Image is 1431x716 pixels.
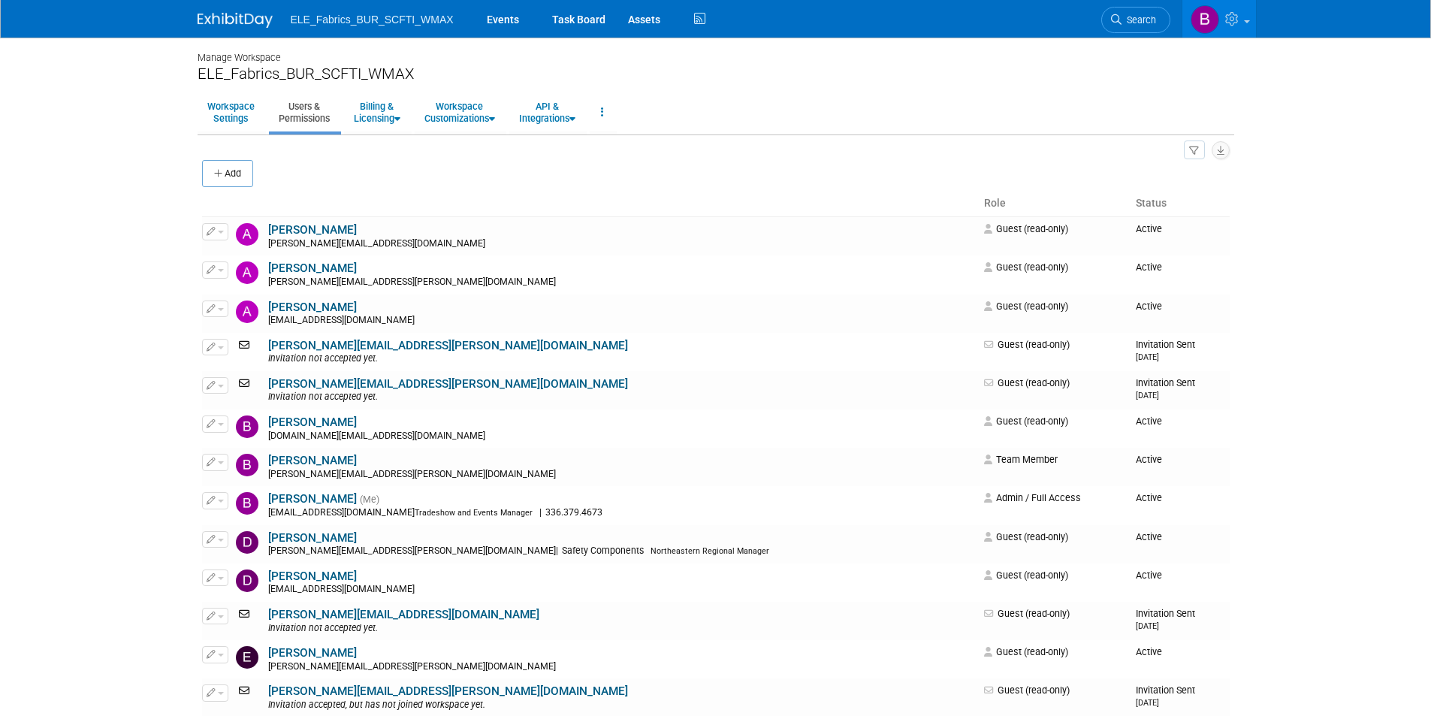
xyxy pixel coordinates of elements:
[651,546,769,556] span: Northeastern Regional Manager
[539,507,542,518] span: |
[268,569,357,583] a: [PERSON_NAME]
[268,661,975,673] div: [PERSON_NAME][EMAIL_ADDRESS][PERSON_NAME][DOMAIN_NAME]
[415,508,533,518] span: Tradeshow and Events Manager
[268,584,975,596] div: [EMAIL_ADDRESS][DOMAIN_NAME]
[236,646,258,669] img: Eric Coble
[1136,698,1159,708] small: [DATE]
[268,391,975,403] div: Invitation not accepted yet.
[1136,391,1159,400] small: [DATE]
[236,415,258,438] img: Bill Black
[1130,191,1229,216] th: Status
[198,13,273,28] img: ExhibitDay
[1136,531,1162,542] span: Active
[268,623,975,635] div: Invitation not accepted yet.
[360,494,379,505] span: (Me)
[268,454,357,467] a: [PERSON_NAME]
[1136,454,1162,465] span: Active
[268,238,975,250] div: [PERSON_NAME][EMAIL_ADDRESS][DOMAIN_NAME]
[198,65,1234,83] div: ELE_Fabrics_BUR_SCFTI_WMAX
[291,14,454,26] span: ELE_Fabrics_BUR_SCFTI_WMAX
[984,646,1068,657] span: Guest (read-only)
[268,339,628,352] a: [PERSON_NAME][EMAIL_ADDRESS][PERSON_NAME][DOMAIN_NAME]
[1136,261,1162,273] span: Active
[984,261,1068,273] span: Guest (read-only)
[1136,684,1195,708] span: Invitation Sent
[268,301,357,314] a: [PERSON_NAME]
[236,531,258,554] img: Danny Doyle
[268,377,628,391] a: [PERSON_NAME][EMAIL_ADDRESS][PERSON_NAME][DOMAIN_NAME]
[984,608,1070,619] span: Guest (read-only)
[1136,223,1162,234] span: Active
[984,415,1068,427] span: Guest (read-only)
[415,94,505,131] a: WorkspaceCustomizations
[542,507,607,518] span: 336.379.4673
[268,315,975,327] div: [EMAIL_ADDRESS][DOMAIN_NAME]
[509,94,585,131] a: API &Integrations
[268,261,357,275] a: [PERSON_NAME]
[268,699,975,711] div: Invitation accepted, but has not joined workspace yet.
[984,454,1058,465] span: Team Member
[202,160,253,187] button: Add
[984,531,1068,542] span: Guest (read-only)
[268,431,975,443] div: [DOMAIN_NAME][EMAIL_ADDRESS][DOMAIN_NAME]
[978,191,1130,216] th: Role
[1136,646,1162,657] span: Active
[268,223,357,237] a: [PERSON_NAME]
[1136,608,1195,631] span: Invitation Sent
[1122,14,1156,26] span: Search
[236,261,258,284] img: Andrew Hicks
[556,545,558,556] span: |
[268,646,357,660] a: [PERSON_NAME]
[1136,415,1162,427] span: Active
[984,569,1068,581] span: Guest (read-only)
[236,492,258,515] img: Brystol Cheek
[1136,352,1159,362] small: [DATE]
[236,454,258,476] img: Bryan Bolden
[268,492,357,506] a: [PERSON_NAME]
[1191,5,1219,34] img: Brystol Cheek
[1136,339,1195,362] span: Invitation Sent
[1136,377,1195,400] span: Invitation Sent
[198,38,1234,65] div: Manage Workspace
[984,377,1070,388] span: Guest (read-only)
[198,94,264,131] a: WorkspaceSettings
[984,339,1070,350] span: Guest (read-only)
[558,545,648,556] span: Safety Components
[268,469,975,481] div: [PERSON_NAME][EMAIL_ADDRESS][PERSON_NAME][DOMAIN_NAME]
[268,545,975,557] div: [PERSON_NAME][EMAIL_ADDRESS][PERSON_NAME][DOMAIN_NAME]
[1136,492,1162,503] span: Active
[984,684,1070,696] span: Guest (read-only)
[984,301,1068,312] span: Guest (read-only)
[268,415,357,429] a: [PERSON_NAME]
[984,223,1068,234] span: Guest (read-only)
[984,492,1081,503] span: Admin / Full Access
[268,353,975,365] div: Invitation not accepted yet.
[236,301,258,323] img: Angus Roberts
[236,569,258,592] img: Darren O'Loughlin
[1136,621,1159,631] small: [DATE]
[1136,301,1162,312] span: Active
[268,608,539,621] a: [PERSON_NAME][EMAIL_ADDRESS][DOMAIN_NAME]
[344,94,410,131] a: Billing &Licensing
[268,276,975,289] div: [PERSON_NAME][EMAIL_ADDRESS][PERSON_NAME][DOMAIN_NAME]
[269,94,340,131] a: Users &Permissions
[236,223,258,246] img: Amanda Frisbee
[268,507,975,519] div: [EMAIL_ADDRESS][DOMAIN_NAME]
[1101,7,1170,33] a: Search
[1136,569,1162,581] span: Active
[268,684,628,698] a: [PERSON_NAME][EMAIL_ADDRESS][PERSON_NAME][DOMAIN_NAME]
[268,531,357,545] a: [PERSON_NAME]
